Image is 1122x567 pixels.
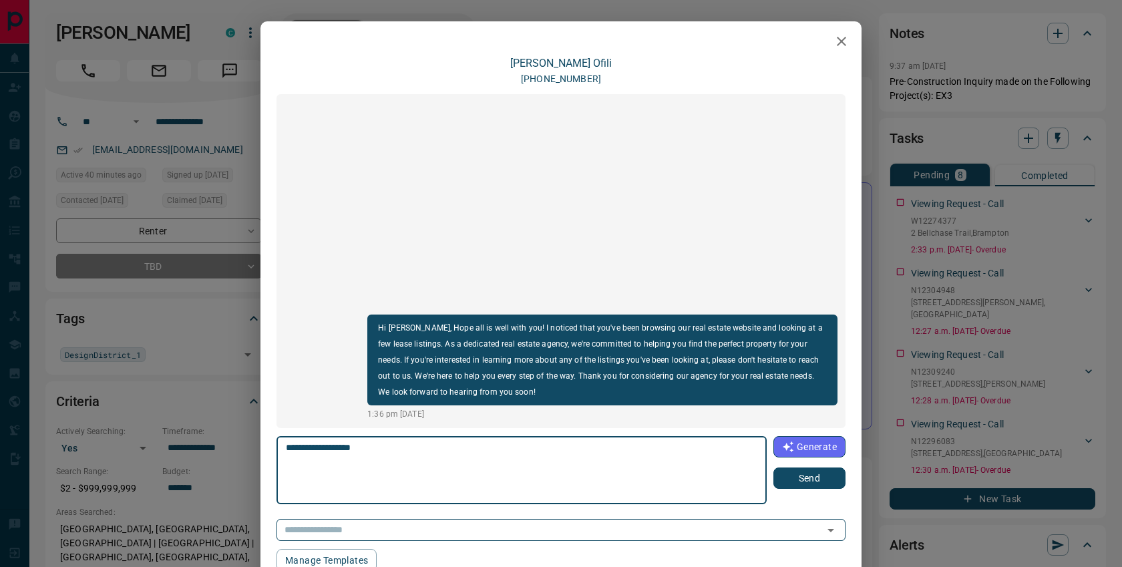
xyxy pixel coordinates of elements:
[367,408,837,420] p: 1:36 pm [DATE]
[510,57,612,69] a: [PERSON_NAME] Ofili
[521,72,601,86] p: [PHONE_NUMBER]
[378,320,827,400] p: Hi [PERSON_NAME], Hope all is well with you! I noticed that you've been browsing our real estate ...
[773,436,846,457] button: Generate
[821,521,840,540] button: Open
[773,467,846,489] button: Send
